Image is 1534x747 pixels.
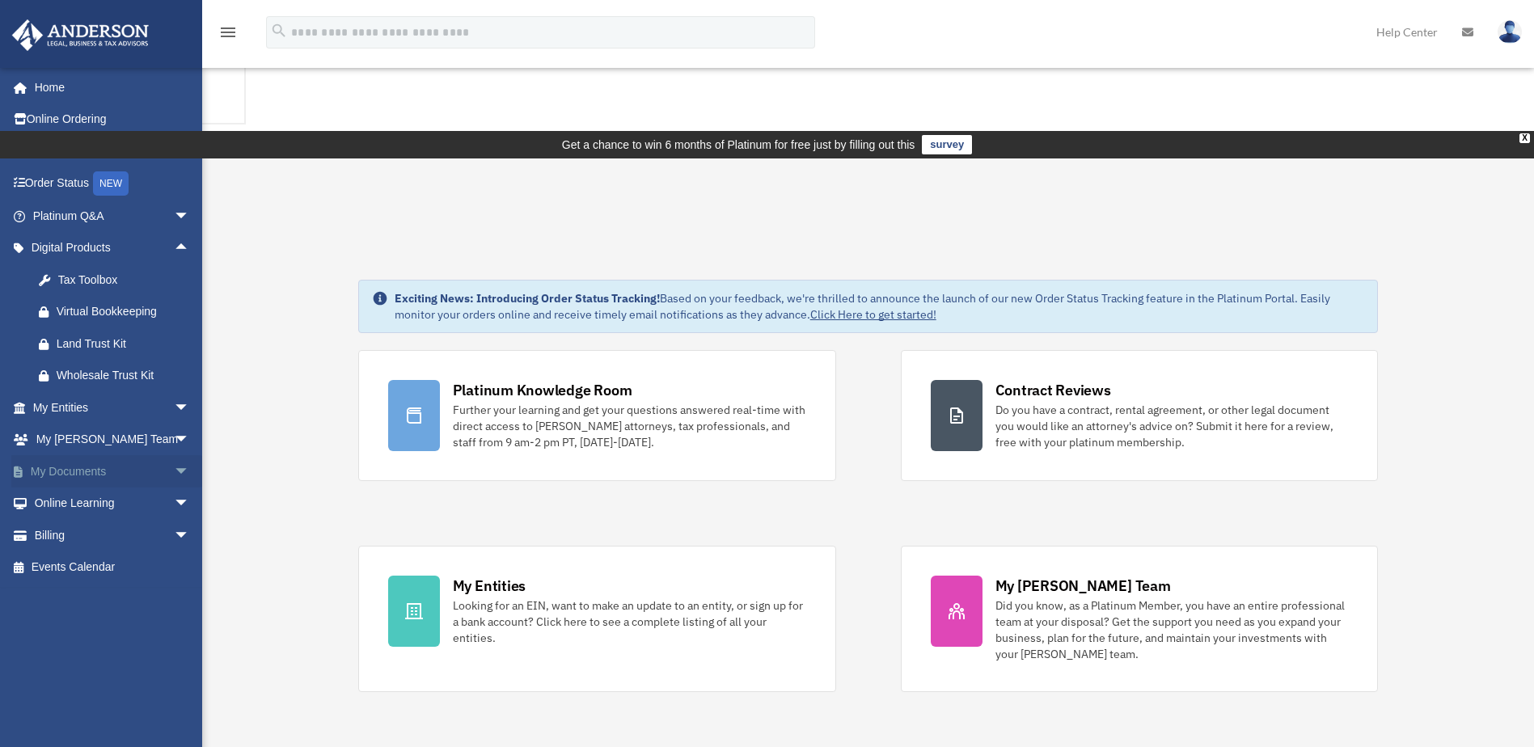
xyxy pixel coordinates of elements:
[453,380,632,400] div: Platinum Knowledge Room
[995,576,1171,596] div: My [PERSON_NAME] Team
[1498,20,1522,44] img: User Pic
[901,350,1379,481] a: Contract Reviews Do you have a contract, rental agreement, or other legal document you would like...
[810,307,936,322] a: Click Here to get started!
[174,200,206,233] span: arrow_drop_down
[358,350,836,481] a: Platinum Knowledge Room Further your learning and get your questions answered real-time with dire...
[174,391,206,424] span: arrow_drop_down
[11,551,214,584] a: Events Calendar
[11,391,214,424] a: My Entitiesarrow_drop_down
[11,424,214,456] a: My [PERSON_NAME] Teamarrow_drop_down
[11,519,214,551] a: Billingarrow_drop_down
[11,455,214,487] a: My Documentsarrow_drop_down
[57,365,194,386] div: Wholesale Trust Kit
[453,402,806,450] div: Further your learning and get your questions answered real-time with direct access to [PERSON_NAM...
[1519,133,1530,143] div: close
[358,546,836,692] a: My Entities Looking for an EIN, want to make an update to an entity, or sign up for a bank accoun...
[174,519,206,552] span: arrow_drop_down
[174,424,206,457] span: arrow_drop_down
[7,19,154,51] img: Anderson Advisors Platinum Portal
[995,597,1349,662] div: Did you know, as a Platinum Member, you have an entire professional team at your disposal? Get th...
[562,135,915,154] div: Get a chance to win 6 months of Platinum for free just by filling out this
[218,23,238,42] i: menu
[11,200,214,232] a: Platinum Q&Aarrow_drop_down
[23,327,214,360] a: Land Trust Kit
[922,135,972,154] a: survey
[93,171,129,196] div: NEW
[57,302,194,322] div: Virtual Bookkeeping
[174,232,206,265] span: arrow_drop_up
[23,264,214,296] a: Tax Toolbox
[453,597,806,646] div: Looking for an EIN, want to make an update to an entity, or sign up for a bank account? Click her...
[995,402,1349,450] div: Do you have a contract, rental agreement, or other legal document you would like an attorney's ad...
[395,291,660,306] strong: Exciting News: Introducing Order Status Tracking!
[23,360,214,392] a: Wholesale Trust Kit
[57,270,194,290] div: Tax Toolbox
[11,71,206,103] a: Home
[11,103,214,136] a: Online Ordering
[57,334,194,354] div: Land Trust Kit
[995,380,1111,400] div: Contract Reviews
[453,576,526,596] div: My Entities
[901,546,1379,692] a: My [PERSON_NAME] Team Did you know, as a Platinum Member, you have an entire professional team at...
[270,22,288,40] i: search
[11,167,214,200] a: Order StatusNEW
[174,487,206,521] span: arrow_drop_down
[174,455,206,488] span: arrow_drop_down
[11,232,214,264] a: Digital Productsarrow_drop_up
[218,28,238,42] a: menu
[395,290,1365,323] div: Based on your feedback, we're thrilled to announce the launch of our new Order Status Tracking fe...
[23,296,214,328] a: Virtual Bookkeeping
[11,487,214,520] a: Online Learningarrow_drop_down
